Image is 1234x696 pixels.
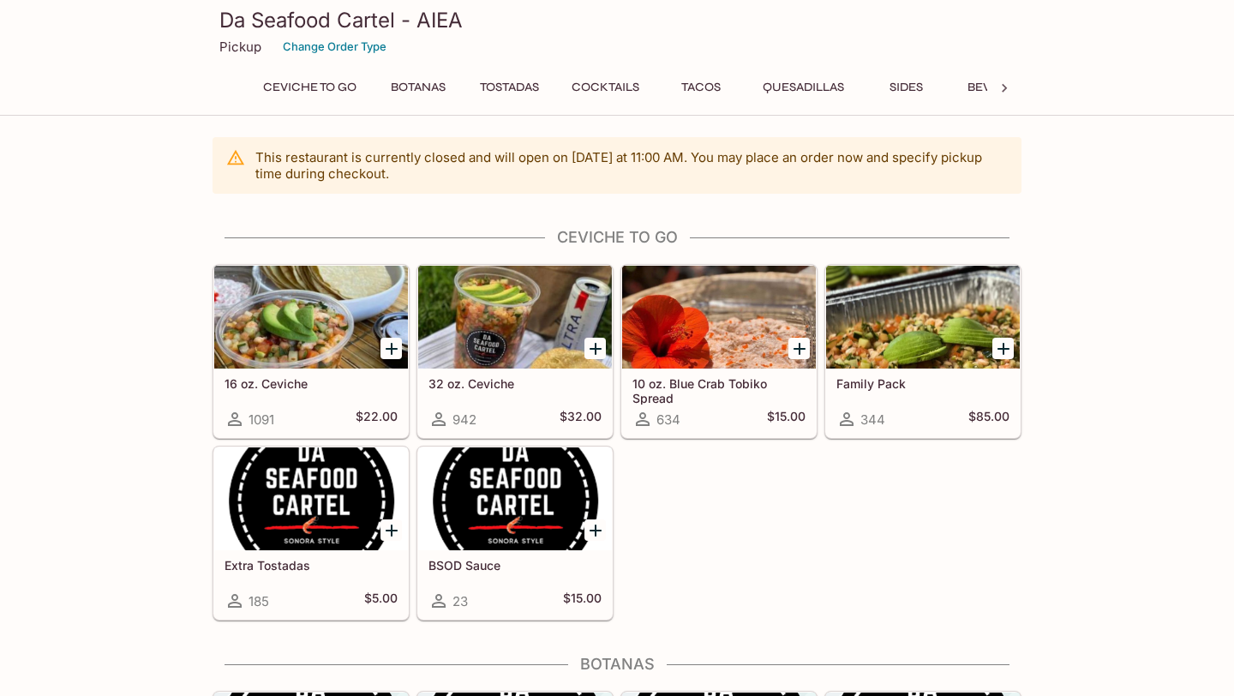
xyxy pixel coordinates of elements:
a: 16 oz. Ceviche1091$22.00 [213,265,409,438]
div: 32 oz. Ceviche [418,266,612,369]
a: BSOD Sauce23$15.00 [417,447,613,620]
button: Add 32 oz. Ceviche [584,338,606,359]
h5: $22.00 [356,409,398,429]
div: BSOD Sauce [418,447,612,550]
button: Sides [867,75,944,99]
div: Extra Tostadas [214,447,408,550]
h5: Extra Tostadas [225,558,398,573]
h5: 16 oz. Ceviche [225,376,398,391]
a: 10 oz. Blue Crab Tobiko Spread634$15.00 [621,265,817,438]
h5: $15.00 [767,409,806,429]
h5: $5.00 [364,591,398,611]
span: 344 [860,411,885,428]
h5: BSOD Sauce [428,558,602,573]
h4: Ceviche To Go [213,228,1021,247]
button: Quesadillas [753,75,854,99]
button: Botanas [380,75,457,99]
a: Family Pack344$85.00 [825,265,1021,438]
button: Cocktails [562,75,649,99]
div: 10 oz. Blue Crab Tobiko Spread [622,266,816,369]
h5: Family Pack [836,376,1009,391]
a: Extra Tostadas185$5.00 [213,447,409,620]
h5: 32 oz. Ceviche [428,376,602,391]
h5: 10 oz. Blue Crab Tobiko Spread [632,376,806,405]
button: Add 10 oz. Blue Crab Tobiko Spread [788,338,810,359]
h4: Botanas [213,655,1021,674]
button: Add BSOD Sauce [584,519,606,541]
h5: $32.00 [560,409,602,429]
p: Pickup [219,39,261,55]
p: This restaurant is currently closed and will open on [DATE] at 11:00 AM . You may place an order ... [255,149,1008,182]
span: 634 [656,411,680,428]
button: Tacos [662,75,740,99]
button: Ceviche To Go [254,75,366,99]
h5: $85.00 [968,409,1009,429]
button: Beverages [958,75,1048,99]
h3: Da Seafood Cartel - AIEA [219,7,1015,33]
button: Add Extra Tostadas [380,519,402,541]
span: 1091 [249,411,274,428]
div: 16 oz. Ceviche [214,266,408,369]
div: Family Pack [826,266,1020,369]
a: 32 oz. Ceviche942$32.00 [417,265,613,438]
h5: $15.00 [563,591,602,611]
span: 185 [249,593,269,609]
span: 23 [452,593,468,609]
button: Change Order Type [275,33,394,60]
button: Add 16 oz. Ceviche [380,338,402,359]
button: Add Family Pack [992,338,1014,359]
button: Tostadas [470,75,548,99]
span: 942 [452,411,476,428]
